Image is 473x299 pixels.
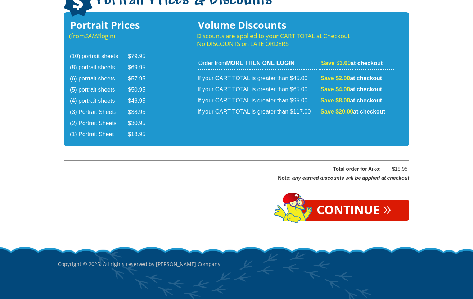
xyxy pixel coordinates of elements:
[69,32,155,40] p: (from login)
[70,51,127,62] td: (10) portrait sheets
[226,60,294,66] strong: MORE THEN ONE LOGIN
[128,63,154,73] td: $69.95
[128,51,154,62] td: $79.95
[320,97,382,103] strong: at checkout
[128,96,154,106] td: $46.95
[320,109,385,115] strong: at checkout
[70,118,127,129] td: (2) Portrait Sheets
[58,246,415,282] p: Copyright © 2025. All rights reserved by [PERSON_NAME] Company.
[320,75,382,81] strong: at checkout
[198,84,320,95] td: If your CART TOTAL is greater than $65.00
[320,109,353,115] span: Save $20.00
[70,96,127,106] td: (4) portrait sheets
[299,200,409,221] a: Continue»
[128,85,154,95] td: $50.95
[70,74,127,84] td: (6) porrtait sheets
[278,175,291,181] span: Note:
[386,165,407,174] div: $18.95
[198,59,320,70] td: Order from
[198,107,320,117] td: If your CART TOTAL is greater than $117.00
[128,107,154,118] td: $38.95
[128,118,154,129] td: $30.95
[198,96,320,106] td: If your CART TOTAL is greater than $95.00
[320,97,350,103] span: Save $8.00
[70,107,127,118] td: (3) Portrait Sheets
[321,60,351,66] span: Save $3.00
[198,71,320,84] td: If your CART TOTAL is greater than $45.00
[197,21,395,29] h3: Volume Discounts
[82,165,381,174] div: Total order for Aiko:
[321,60,383,66] strong: at checkout
[292,175,409,181] span: any earned discounts will be applied at checkout
[128,129,154,140] td: $18.95
[70,85,127,95] td: (5) portrait sheets
[383,204,391,212] span: »
[70,63,127,73] td: (8) portrait sheets
[320,75,350,81] span: Save $2.00
[85,32,100,40] em: SAME
[320,86,382,92] strong: at checkout
[320,86,350,92] span: Save $4.00
[197,32,395,48] p: Discounts are applied to your CART TOTAL at Checkout No DISCOUNTS on LATE ORDERS
[69,21,155,29] h3: Portrait Prices
[128,74,154,84] td: $57.95
[70,129,127,140] td: (1) Portrait Sheet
